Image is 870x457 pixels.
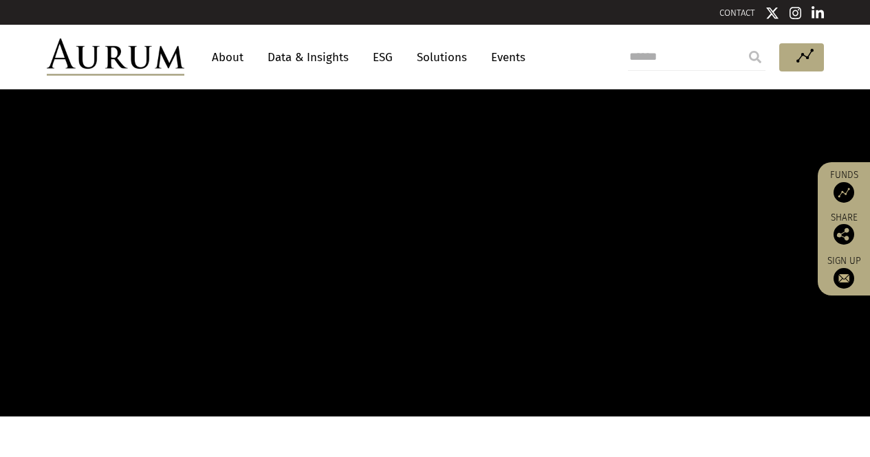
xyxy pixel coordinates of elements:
img: Share this post [834,224,854,245]
a: About [205,45,250,70]
div: Share [825,213,863,245]
img: Aurum [47,38,184,76]
input: Submit [741,43,769,71]
a: Solutions [410,45,474,70]
a: CONTACT [719,8,755,18]
img: Twitter icon [765,6,779,20]
img: Instagram icon [790,6,802,20]
img: Sign up to our newsletter [834,268,854,289]
img: Linkedin icon [812,6,824,20]
a: Sign up [825,255,863,289]
a: Funds [825,169,863,203]
a: ESG [366,45,400,70]
a: Data & Insights [261,45,356,70]
a: Events [484,45,525,70]
img: Access Funds [834,182,854,203]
